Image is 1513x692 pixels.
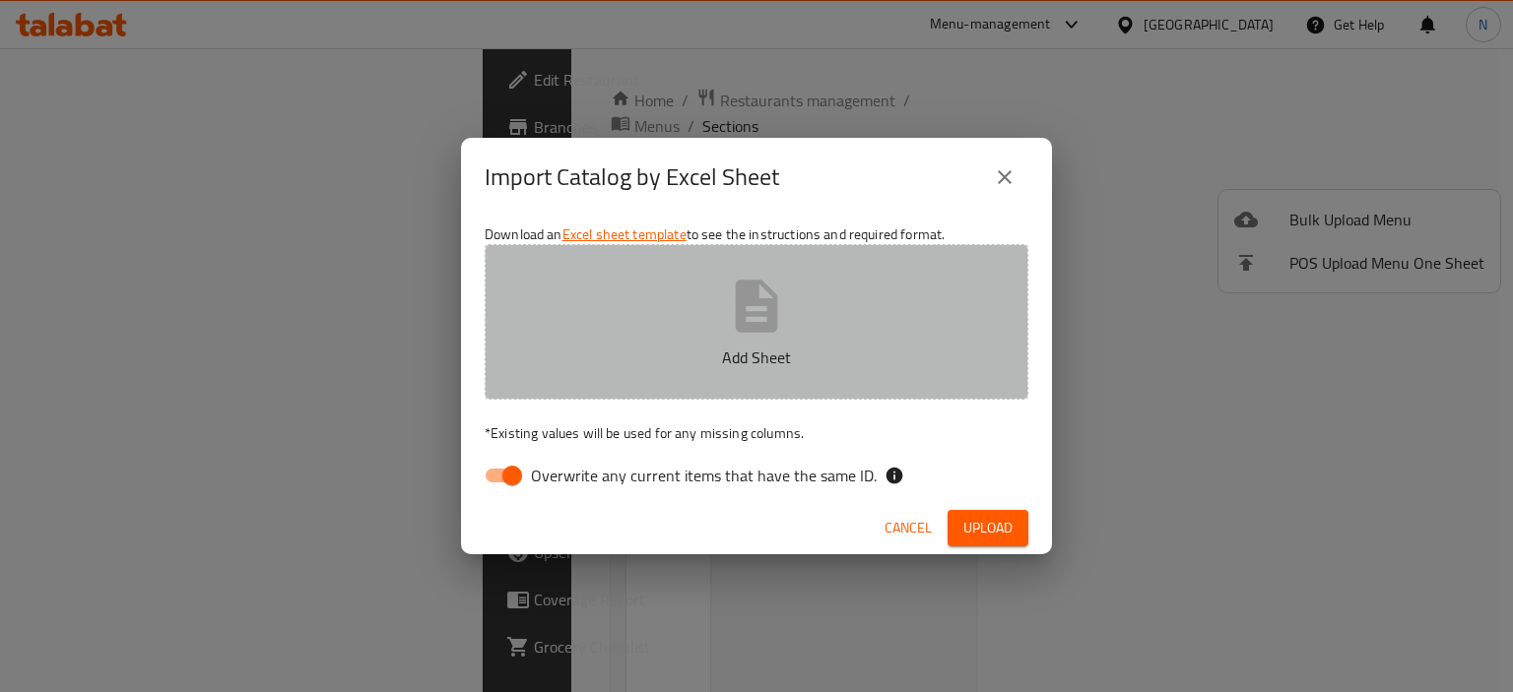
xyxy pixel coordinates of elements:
[885,466,904,485] svg: If the overwrite option isn't selected, then the items that match an existing ID will be ignored ...
[877,510,940,546] button: Cancel
[485,244,1028,400] button: Add Sheet
[485,423,1028,443] p: Existing values will be used for any missing columns.
[562,221,687,247] a: Excel sheet template
[948,510,1028,546] button: Upload
[963,516,1013,540] span: Upload
[515,346,998,369] p: Add Sheet
[981,154,1028,201] button: close
[885,516,932,540] span: Cancel
[461,217,1052,502] div: Download an to see the instructions and required format.
[485,161,779,193] h2: Import Catalog by Excel Sheet
[531,464,877,487] span: Overwrite any current items that have the same ID.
